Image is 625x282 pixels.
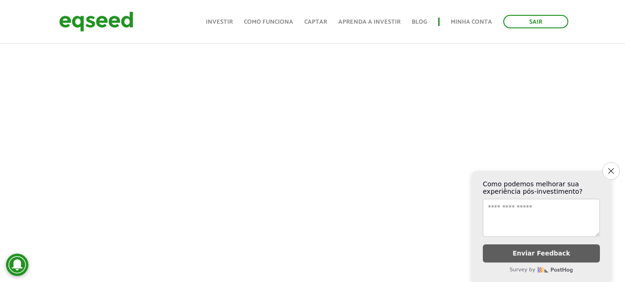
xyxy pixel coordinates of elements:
[503,15,568,28] a: Sair
[451,19,492,25] a: Minha conta
[206,19,233,25] a: Investir
[338,19,401,25] a: Aprenda a investir
[412,19,427,25] a: Blog
[59,9,133,34] img: EqSeed
[244,19,293,25] a: Como funciona
[304,19,327,25] a: Captar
